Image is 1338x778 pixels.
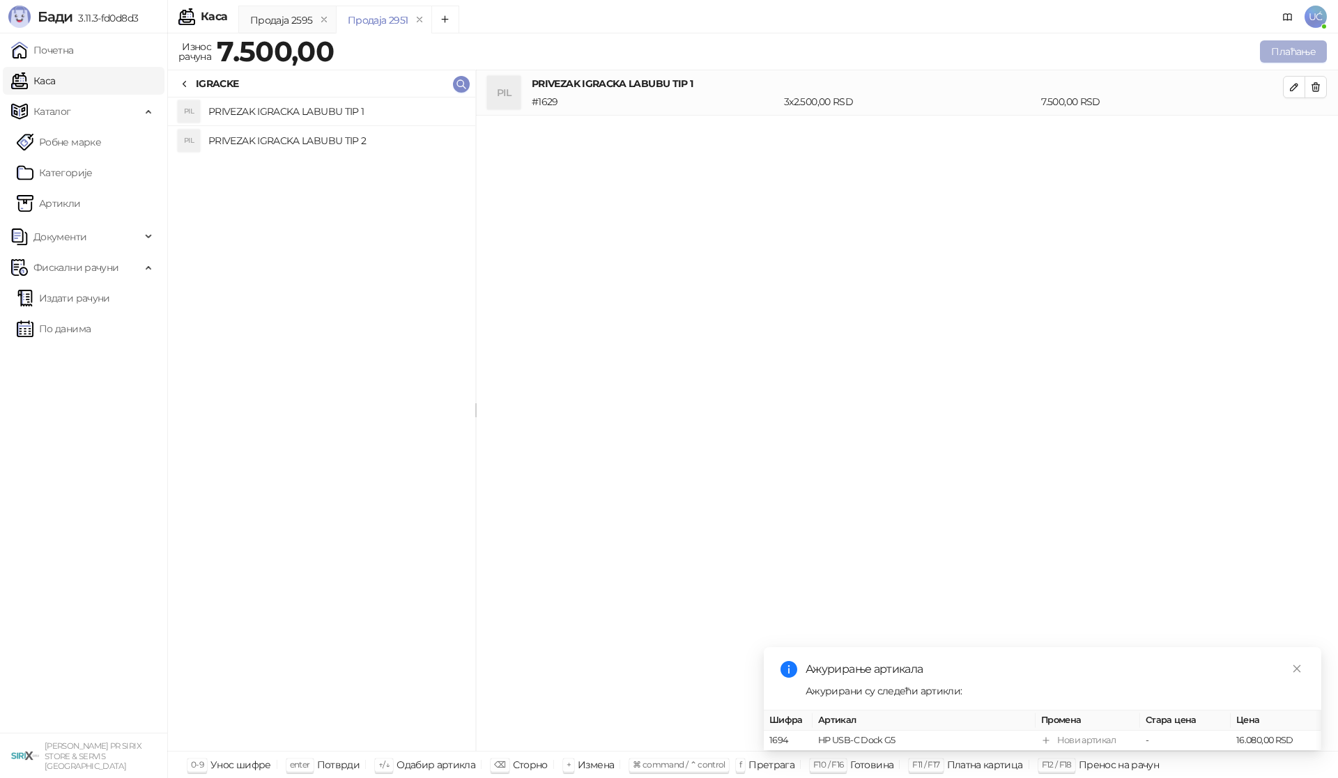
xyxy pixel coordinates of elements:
span: ↑/↓ [378,759,390,770]
div: Продаја 2951 [348,13,408,28]
div: Готовина [850,756,893,774]
button: Add tab [431,6,459,33]
th: Артикал [813,710,1036,731]
div: # 1629 [529,94,781,109]
strong: 7.500,00 [217,34,334,68]
span: Документи [33,223,86,251]
a: Каса [11,67,55,95]
div: Сторно [513,756,548,774]
small: [PERSON_NAME] PR SIRIX STORE & SERVIS [GEOGRAPHIC_DATA] [45,741,141,771]
button: Плаћање [1260,40,1327,63]
h4: PRIVEZAK IGRACKA LABUBU TIP 2 [208,130,464,152]
span: info-circle [780,661,797,678]
div: Ажурирани су следећи артикли: [806,683,1305,699]
a: Робне марке [17,128,101,156]
div: Износ рачуна [176,38,214,65]
img: Logo [8,6,31,28]
h4: PRIVEZAK IGRACKA LABUBU TIP 1 [208,100,464,123]
td: 16.080,00 RSD [1231,731,1321,751]
div: Одабир артикла [397,756,475,774]
span: UĆ [1305,6,1327,28]
span: Бади [38,8,72,25]
button: remove [315,14,333,26]
span: Фискални рачуни [33,254,118,281]
a: Почетна [11,36,74,64]
span: Каталог [33,98,71,125]
div: Потврди [317,756,360,774]
h4: PRIVEZAK IGRACKA LABUBU TIP 1 [532,76,1283,91]
a: По данима [17,315,91,343]
span: F12 / F18 [1042,759,1072,770]
span: 3.11.3-fd0d8d3 [72,12,138,24]
div: Каса [201,11,227,22]
span: 0-9 [191,759,203,770]
a: Категорије [17,159,93,187]
div: Унос шифре [210,756,271,774]
div: IGRACKE [196,76,239,91]
div: 7.500,00 RSD [1038,94,1286,109]
div: Нови артикал [1057,733,1116,747]
span: F10 / F16 [813,759,843,770]
div: PIL [487,76,521,109]
span: f [739,759,741,770]
th: Шифра [764,710,813,731]
button: remove [410,14,429,26]
td: - [1140,731,1231,751]
div: Измена [578,756,614,774]
td: 1694 [764,731,813,751]
div: Продаја 2595 [250,13,312,28]
span: + [567,759,571,770]
span: F11 / F17 [912,759,939,770]
div: Претрага [748,756,794,774]
div: PIL [178,100,200,123]
a: ArtikliАртикли [17,189,81,217]
a: Документација [1277,6,1299,28]
div: Платна картица [947,756,1023,774]
th: Цена [1231,710,1321,731]
div: 3 x 2.500,00 RSD [781,94,1038,109]
div: Пренос на рачун [1079,756,1159,774]
div: Ажурирање артикала [806,661,1305,678]
a: Издати рачуни [17,284,110,312]
img: 64x64-companyLogo-cb9a1907-c9b0-4601-bb5e-5084e694c383.png [11,742,39,770]
span: close [1292,664,1302,674]
span: enter [290,759,310,770]
td: HP USB-C Dock G5 [813,731,1036,751]
span: ⌫ [494,759,505,770]
th: Промена [1036,710,1140,731]
div: grid [168,98,475,751]
span: ⌘ command / ⌃ control [633,759,725,770]
th: Стара цена [1140,710,1231,731]
div: PIL [178,130,200,152]
a: Close [1289,661,1305,676]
